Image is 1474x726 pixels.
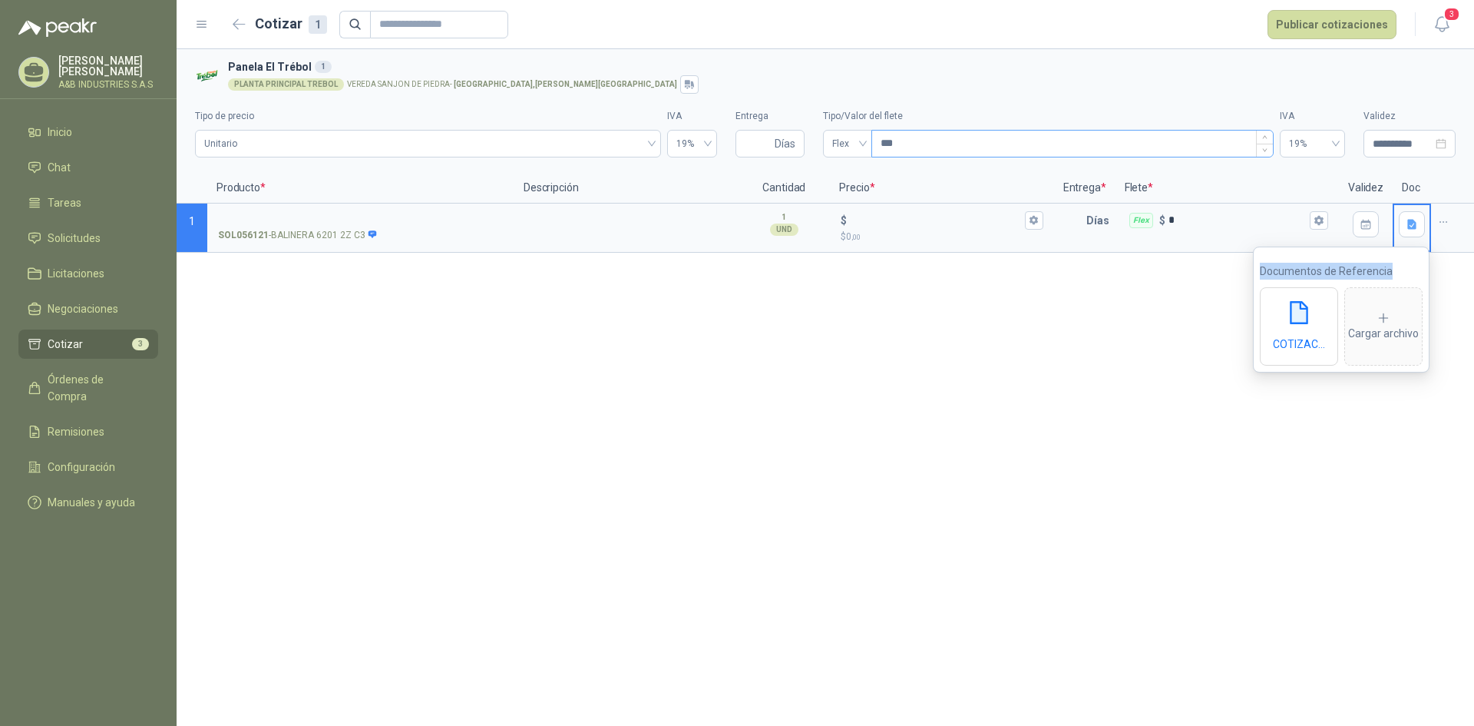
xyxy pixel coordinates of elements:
[218,228,269,243] strong: SOL056121
[1256,131,1273,144] span: Increase Value
[667,109,717,124] label: IVA
[48,423,104,440] span: Remisiones
[851,233,861,241] span: ,00
[18,224,158,253] a: Solicitudes
[1159,212,1165,229] p: $
[195,63,222,90] img: Company Logo
[132,338,149,350] span: 3
[823,109,1274,124] label: Tipo/Valor del flete
[18,365,158,411] a: Órdenes de Compra
[189,215,195,227] span: 1
[18,488,158,517] a: Manuales y ayuda
[48,265,104,282] span: Licitaciones
[1025,211,1043,230] button: $$0,00
[832,132,863,155] span: Flex
[841,212,847,229] p: $
[48,336,83,353] span: Cotizar
[228,78,344,91] div: PLANTA PRINCIPAL TREBOL
[1339,173,1393,204] p: Validez
[58,55,158,77] p: [PERSON_NAME] [PERSON_NAME]
[841,230,1043,244] p: $
[207,173,514,204] p: Producto
[1393,173,1431,204] p: Doc
[1348,311,1419,342] div: Cargar archivo
[775,131,795,157] span: Días
[48,459,115,476] span: Configuración
[1363,109,1456,124] label: Validez
[347,81,677,88] p: VEREDA SANJON DE PIEDRA -
[1086,205,1115,236] p: Días
[218,228,378,243] p: - BALINERA 6201 2Z C3
[514,173,738,204] p: Descripción
[255,13,327,35] h2: Cotizar
[48,300,118,317] span: Negociaciones
[18,294,158,323] a: Negociaciones
[1280,109,1345,124] label: IVA
[18,417,158,446] a: Remisiones
[850,214,1021,226] input: $$0,00
[846,231,861,242] span: 0
[48,230,101,247] span: Solicitudes
[1267,10,1396,39] button: Publicar cotizaciones
[48,124,72,141] span: Inicio
[738,173,830,204] p: Cantidad
[735,109,805,124] label: Entrega
[18,188,158,217] a: Tareas
[228,58,1449,75] h3: Panela El Trébol
[830,173,1053,204] p: Precio
[18,18,97,37] img: Logo peakr
[1289,132,1336,155] span: 19%
[48,494,135,511] span: Manuales y ayuda
[454,80,677,88] strong: [GEOGRAPHIC_DATA] , [PERSON_NAME][GEOGRAPHIC_DATA]
[1168,214,1307,226] input: Flex $
[1054,173,1115,204] p: Entrega
[48,371,144,405] span: Órdenes de Compra
[1310,211,1328,230] button: Flex $
[204,132,652,155] span: Unitario
[315,61,332,73] div: 1
[18,330,158,359] a: Cotizar3
[48,159,71,176] span: Chat
[195,109,661,124] label: Tipo de precio
[1129,213,1153,228] div: Flex
[1260,263,1423,280] p: Documentos de Referencia
[18,453,158,482] a: Configuración
[1262,148,1267,153] span: down
[218,215,504,227] input: SOL056121-BALINERA 6201 2Z C3
[1443,7,1460,22] span: 3
[1428,11,1456,38] button: 3
[18,259,158,288] a: Licitaciones
[18,153,158,182] a: Chat
[1262,134,1267,140] span: up
[770,224,798,236] div: UND
[48,194,81,211] span: Tareas
[18,118,158,147] a: Inicio
[782,211,786,224] p: 1
[676,132,708,155] span: 19%
[309,15,327,34] div: 1
[1256,144,1273,157] span: Decrease Value
[1115,173,1339,204] p: Flete
[58,80,158,89] p: A&B INDUSTRIES S.A.S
